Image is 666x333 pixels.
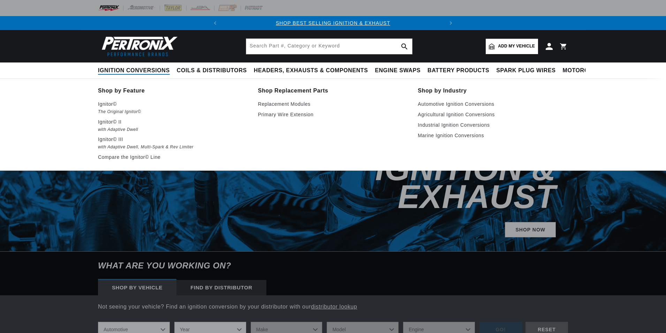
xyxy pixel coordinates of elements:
input: Search Part #, Category or Keyword [246,39,412,54]
a: Shop by Industry [418,86,568,96]
em: The Original Ignitor© [98,108,248,116]
a: Replacement Modules [258,100,408,108]
a: Primary Wire Extension [258,110,408,119]
a: SHOP NOW [505,222,556,238]
a: Ignitor© III with Adaptive Dwell, Multi-Spark & Rev Limiter [98,135,248,151]
a: Compare the Ignitor© Line [98,153,248,161]
span: Battery Products [427,67,489,74]
a: Shop by Feature [98,86,248,96]
summary: Coils & Distributors [173,62,250,79]
button: Translation missing: en.sections.announcements.next_announcement [444,16,458,30]
span: Add my vehicle [498,43,535,50]
span: Spark Plug Wires [496,67,555,74]
summary: Ignition Conversions [98,62,173,79]
div: Shop by vehicle [98,280,176,295]
img: Pertronix [98,34,178,58]
p: Ignitor© [98,100,248,108]
p: Ignitor© III [98,135,248,143]
span: Coils & Distributors [177,67,247,74]
p: Not seeing your vehicle? Find an ignition conversion by your distributor with our [98,302,568,311]
span: Ignition Conversions [98,67,170,74]
a: Ignitor© II with Adaptive Dwell [98,118,248,133]
h2: Shop Best Selling Ignition & Exhaust [258,99,556,211]
a: Ignitor© The Original Ignitor© [98,100,248,116]
summary: Engine Swaps [371,62,424,79]
h6: What are you working on? [81,252,585,280]
button: search button [397,39,412,54]
em: with Adaptive Dwell [98,126,248,133]
a: Add my vehicle [486,39,538,54]
summary: Battery Products [424,62,493,79]
slideshow-component: Translation missing: en.sections.announcements.announcement_bar [81,16,585,30]
a: Marine Ignition Conversions [418,131,568,140]
a: SHOP BEST SELLING IGNITION & EXHAUST [276,20,390,26]
div: Announcement [222,19,444,27]
summary: Motorcycle [559,62,608,79]
a: Industrial Ignition Conversions [418,121,568,129]
a: distributor lookup [311,304,357,310]
a: Agricultural Ignition Conversions [418,110,568,119]
a: Automotive Ignition Conversions [418,100,568,108]
summary: Spark Plug Wires [493,62,559,79]
span: Headers, Exhausts & Components [254,67,368,74]
span: Engine Swaps [375,67,421,74]
p: Ignitor© II [98,118,248,126]
summary: Headers, Exhausts & Components [250,62,371,79]
button: Translation missing: en.sections.announcements.previous_announcement [208,16,222,30]
em: with Adaptive Dwell, Multi-Spark & Rev Limiter [98,143,248,151]
div: 1 of 2 [222,19,444,27]
a: Shop Replacement Parts [258,86,408,96]
span: Motorcycle [563,67,604,74]
div: Find by Distributor [176,280,266,295]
